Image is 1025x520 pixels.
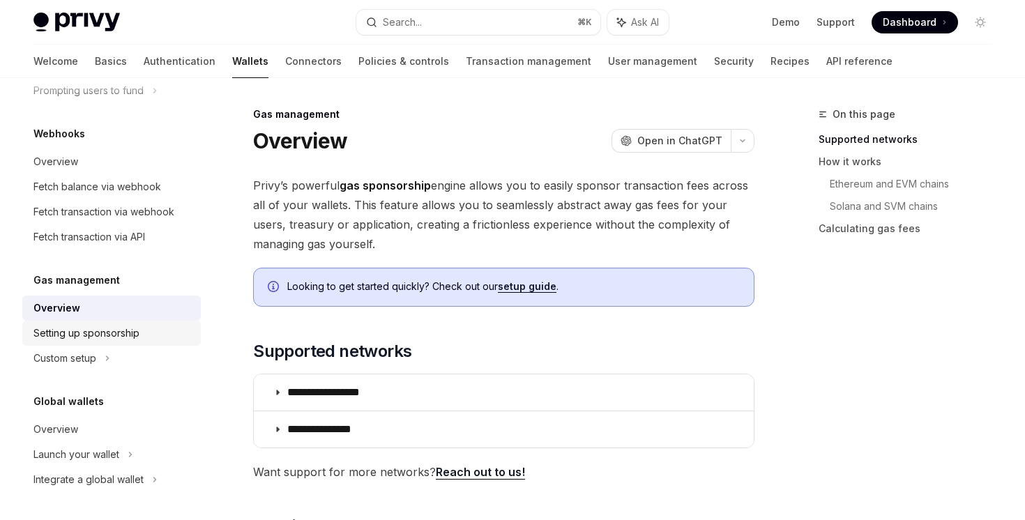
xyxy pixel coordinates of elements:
a: Recipes [770,45,810,78]
div: Overview [33,300,80,316]
div: Overview [33,153,78,170]
h5: Gas management [33,272,120,289]
a: Transaction management [466,45,591,78]
div: Launch your wallet [33,446,119,463]
a: Solana and SVM chains [830,195,1003,217]
div: Overview [33,421,78,438]
button: Toggle dark mode [969,11,992,33]
a: Fetch transaction via webhook [22,199,201,224]
span: Privy’s powerful engine allows you to easily sponsor transaction fees across all of your wallets.... [253,176,754,254]
span: Dashboard [883,15,936,29]
span: On this page [833,106,895,123]
h5: Global wallets [33,393,104,410]
a: Reach out to us! [436,465,525,480]
span: Supported networks [253,340,411,362]
div: Custom setup [33,350,96,367]
h1: Overview [253,128,347,153]
span: ⌘ K [577,17,592,28]
h5: Webhooks [33,125,85,142]
button: Open in ChatGPT [612,129,731,153]
div: Fetch transaction via webhook [33,204,174,220]
svg: Info [268,281,282,295]
a: Support [817,15,855,29]
div: Integrate a global wallet [33,471,144,488]
a: Basics [95,45,127,78]
a: Supported networks [819,128,1003,151]
a: Authentication [144,45,215,78]
a: Overview [22,296,201,321]
a: How it works [819,151,1003,173]
span: Ask AI [631,15,659,29]
a: Setting up sponsorship [22,321,201,346]
button: Ask AI [607,10,669,35]
div: Search... [383,14,422,31]
strong: gas sponsorship [340,178,431,192]
span: Open in ChatGPT [637,134,722,148]
a: Fetch transaction via API [22,224,201,250]
a: Overview [22,149,201,174]
a: Ethereum and EVM chains [830,173,1003,195]
div: Fetch transaction via API [33,229,145,245]
a: Demo [772,15,800,29]
a: setup guide [498,280,556,293]
span: Want support for more networks? [253,462,754,482]
a: Wallets [232,45,268,78]
a: Welcome [33,45,78,78]
div: Setting up sponsorship [33,325,139,342]
a: Overview [22,417,201,442]
button: Search...⌘K [356,10,600,35]
a: Security [714,45,754,78]
div: Fetch balance via webhook [33,178,161,195]
span: Looking to get started quickly? Check out our . [287,280,740,293]
a: API reference [826,45,893,78]
a: Fetch balance via webhook [22,174,201,199]
img: light logo [33,13,120,32]
a: User management [608,45,697,78]
a: Connectors [285,45,342,78]
a: Dashboard [872,11,958,33]
a: Policies & controls [358,45,449,78]
div: Gas management [253,107,754,121]
a: Calculating gas fees [819,217,1003,240]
